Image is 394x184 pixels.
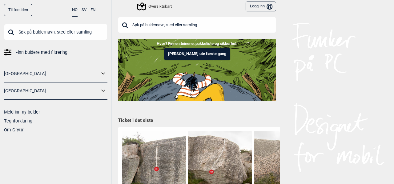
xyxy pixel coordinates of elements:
a: [GEOGRAPHIC_DATA] [4,69,99,78]
input: Søk på buldernavn, sted eller samling [118,17,276,33]
button: NO [72,4,78,17]
button: EN [90,4,95,16]
span: Finn buldere med filtrering [15,48,67,57]
a: Tegnforklaring [4,118,32,123]
input: Søk på buldernavn, sted eller samling [4,24,107,40]
button: [PERSON_NAME] ute første gang [164,48,230,60]
button: Logg inn [246,2,276,12]
div: Oversiktskart [138,3,172,10]
a: Meld inn ny bulder [4,110,40,114]
a: Til forsiden [4,4,32,16]
p: Hvor? Finne steinene, pakkeliste og sikkerhet. [5,41,389,47]
img: Indoor to outdoor [118,39,276,101]
h1: Ticket i det siste [118,117,276,124]
a: Om Gryttr [4,127,24,132]
button: SV [82,4,86,16]
a: Finn buldere med filtrering [4,48,107,57]
a: [GEOGRAPHIC_DATA] [4,86,99,95]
